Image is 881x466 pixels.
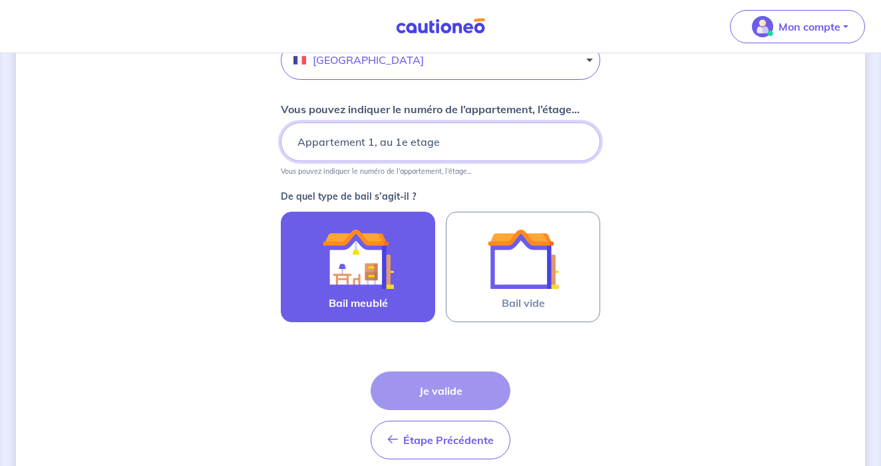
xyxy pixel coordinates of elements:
[281,166,471,176] p: Vous pouvez indiquer le numéro de l’appartement, l’étage...
[391,18,490,35] img: Cautioneo
[281,192,600,201] p: De quel type de bail s’agit-il ?
[329,295,388,311] span: Bail meublé
[322,223,394,295] img: illu_furnished_lease.svg
[752,16,773,37] img: illu_account_valid_menu.svg
[281,101,580,117] p: Vous pouvez indiquer le numéro de l’appartement, l’étage...
[502,295,545,311] span: Bail vide
[281,122,600,161] input: Appartement 2
[281,41,600,80] button: [GEOGRAPHIC_DATA]
[779,19,840,35] p: Mon compte
[371,421,510,459] button: Étape Précédente
[730,10,865,43] button: illu_account_valid_menu.svgMon compte
[487,223,559,295] img: illu_empty_lease.svg
[403,433,494,447] span: Étape Précédente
